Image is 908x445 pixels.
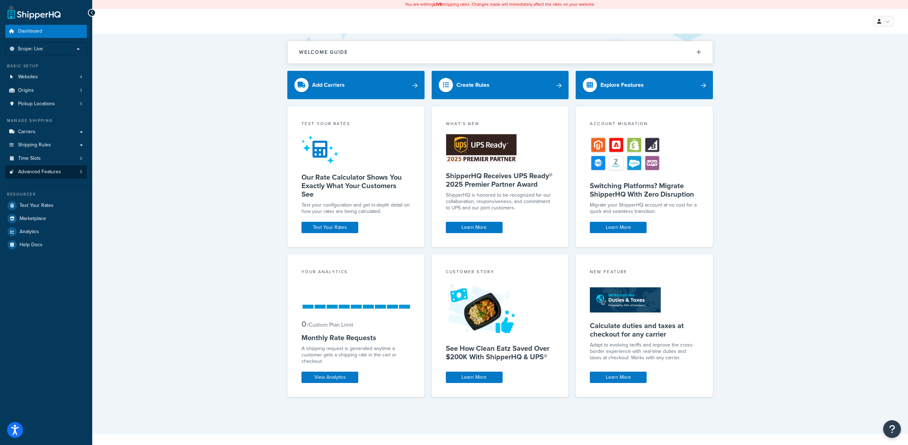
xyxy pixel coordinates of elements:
h2: Welcome Guide [299,50,348,55]
div: Basic Setup [5,63,87,69]
button: Open Resource Center [883,420,901,438]
span: Analytics [20,229,39,235]
span: Pickup Locations [18,101,55,107]
span: Dashboard [18,28,42,34]
a: View Analytics [301,372,358,383]
a: Explore Features [576,71,713,99]
span: 0 [80,156,82,162]
div: Customer Story [446,269,555,277]
h5: See How Clean Eatz Saved Over $200K With ShipperHQ & UPS® [446,344,555,361]
a: Carriers [5,125,87,139]
a: Help Docs [5,238,87,251]
span: Marketplace [20,216,46,222]
span: 5 [80,169,82,175]
div: Create Rules [456,80,489,90]
a: Origins3 [5,84,87,97]
div: Add Carriers [312,80,345,90]
b: LIVE [434,1,442,7]
span: Time Slots [18,156,41,162]
h5: ShipperHQ Receives UPS Ready® 2025 Premier Partner Award [446,171,555,188]
div: Resources [5,191,87,197]
span: Scope: Live [18,46,43,52]
a: Websites4 [5,71,87,84]
h5: Our Rate Calculator Shows You Exactly What Your Customers See [301,173,410,198]
div: New Feature [590,269,699,277]
a: Add Carriers [287,71,425,99]
h5: Switching Platforms? Migrate ShipperHQ With Zero Disruption [590,181,699,198]
span: 3 [80,101,82,107]
h5: Monthly Rate Requests [301,333,410,342]
span: Test Your Rates [20,203,54,209]
span: Advanced Features [18,169,61,175]
div: Account Migration [590,120,699,129]
a: Test Your Rates [301,222,358,233]
span: Websites [18,74,38,80]
li: Origins [5,84,87,97]
span: Carriers [18,129,35,135]
p: Adapt to evolving tariffs and improve the cross-border experience with real-time duties and taxes... [590,342,699,361]
a: Learn More [446,372,503,383]
p: ShipperHQ is honored to be recognized for our collaboration, responsiveness, and commitment to UP... [446,192,555,211]
a: Analytics [5,225,87,238]
button: Welcome Guide [288,41,713,63]
a: Learn More [590,372,647,383]
a: Test Your Rates [5,199,87,212]
div: Explore Features [600,80,644,90]
li: Advanced Features [5,165,87,179]
div: A shipping request is generated anytime a customer gets a shipping rate in the cart or checkout. [301,345,410,365]
h5: Calculate duties and taxes at checkout for any carrier [590,321,699,338]
a: Dashboard [5,25,87,38]
a: Pickup Locations3 [5,97,87,111]
span: Shipping Rules [18,142,51,148]
div: Test your configuration and get in-depth detail on how your rates are being calculated. [301,202,410,215]
div: Your Analytics [301,269,410,277]
li: Time Slots [5,152,87,165]
div: What's New [446,120,555,129]
small: / Custom Plan Limit [307,321,353,329]
a: Marketplace [5,212,87,225]
div: Test your rates [301,120,410,129]
div: Manage Shipping [5,118,87,124]
span: 4 [80,74,82,80]
a: Create Rules [432,71,569,99]
span: 0 [301,318,306,330]
a: Advanced Features5 [5,165,87,179]
span: 3 [80,88,82,94]
div: Migrate your ShipperHQ account at no cost for a quick and seamless transition. [590,202,699,215]
span: Help Docs [20,242,43,248]
span: Origins [18,88,34,94]
a: Learn More [446,222,503,233]
li: Pickup Locations [5,97,87,111]
a: Shipping Rules [5,139,87,152]
a: Time Slots0 [5,152,87,165]
li: Websites [5,71,87,84]
a: Learn More [590,222,647,233]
